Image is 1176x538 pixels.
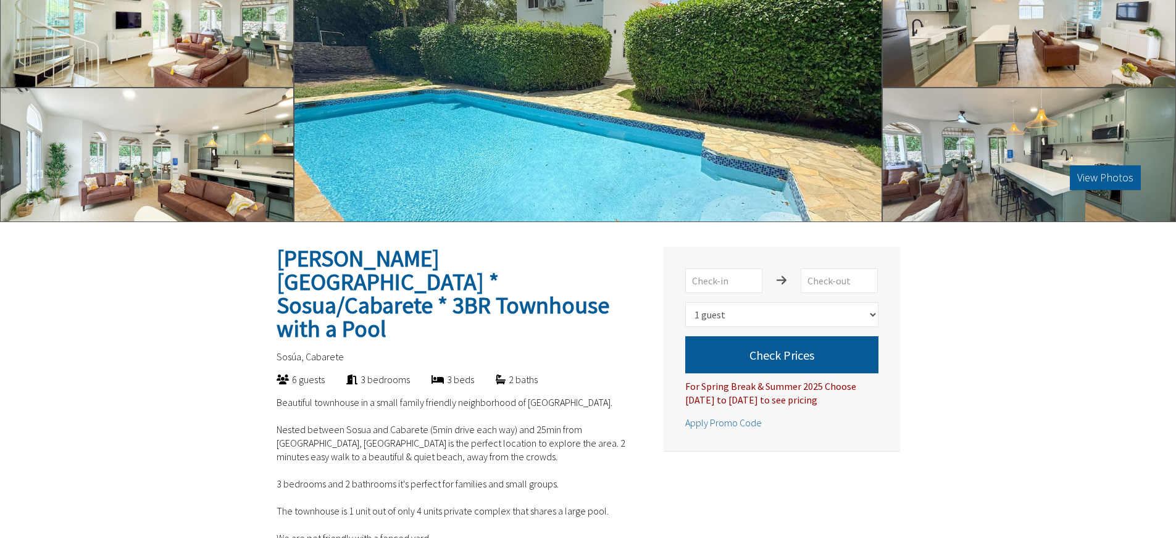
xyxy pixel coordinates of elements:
[685,416,762,429] span: Apply Promo Code
[474,373,538,386] div: 2 baths
[255,373,325,386] div: 6 guests
[801,268,878,293] input: Check-out
[685,268,762,293] input: Check-in
[277,247,642,341] h2: [PERSON_NAME] [GEOGRAPHIC_DATA] * Sosua/Cabarete * 3BR Townhouse with a Pool
[1070,165,1141,190] button: View Photos
[277,350,344,363] span: Sosúa, Cabarete
[685,336,878,373] button: Check Prices
[410,373,474,386] div: 3 beds
[325,373,410,386] div: 3 bedrooms
[685,373,878,407] div: For Spring Break & Summer 2025 Choose [DATE] to [DATE] to see pricing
